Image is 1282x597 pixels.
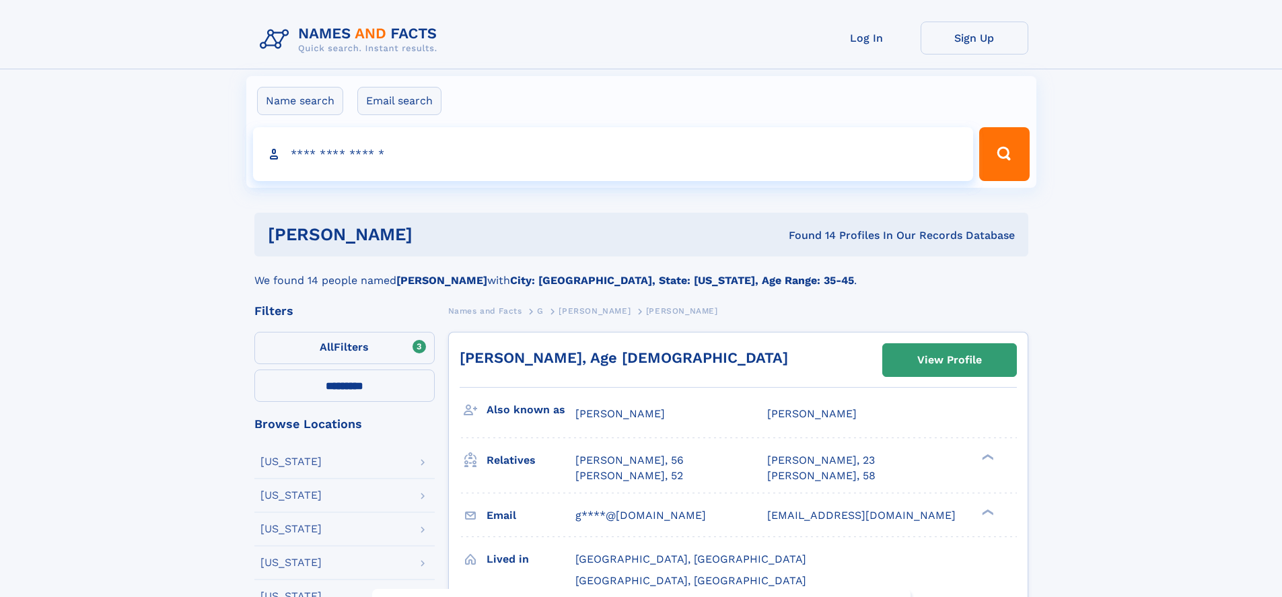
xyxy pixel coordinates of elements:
[575,453,684,468] a: [PERSON_NAME], 56
[260,557,322,568] div: [US_STATE]
[268,226,601,243] h1: [PERSON_NAME]
[575,553,806,565] span: [GEOGRAPHIC_DATA], [GEOGRAPHIC_DATA]
[600,228,1015,243] div: Found 14 Profiles In Our Records Database
[487,504,575,527] h3: Email
[254,256,1028,289] div: We found 14 people named with .
[575,468,683,483] a: [PERSON_NAME], 52
[260,490,322,501] div: [US_STATE]
[813,22,921,55] a: Log In
[575,407,665,420] span: [PERSON_NAME]
[921,22,1028,55] a: Sign Up
[575,574,806,587] span: [GEOGRAPHIC_DATA], [GEOGRAPHIC_DATA]
[979,127,1029,181] button: Search Button
[487,449,575,472] h3: Relatives
[357,87,441,115] label: Email search
[537,302,544,319] a: G
[254,22,448,58] img: Logo Names and Facts
[767,509,956,522] span: [EMAIL_ADDRESS][DOMAIN_NAME]
[917,345,982,376] div: View Profile
[254,332,435,364] label: Filters
[448,302,522,319] a: Names and Facts
[978,507,995,516] div: ❯
[257,87,343,115] label: Name search
[559,302,631,319] a: [PERSON_NAME]
[260,456,322,467] div: [US_STATE]
[883,344,1016,376] a: View Profile
[320,341,334,353] span: All
[487,548,575,571] h3: Lived in
[767,468,876,483] a: [PERSON_NAME], 58
[978,453,995,462] div: ❯
[487,398,575,421] h3: Also known as
[396,274,487,287] b: [PERSON_NAME]
[767,453,875,468] a: [PERSON_NAME], 23
[254,305,435,317] div: Filters
[767,407,857,420] span: [PERSON_NAME]
[510,274,854,287] b: City: [GEOGRAPHIC_DATA], State: [US_STATE], Age Range: 35-45
[537,306,544,316] span: G
[460,349,788,366] a: [PERSON_NAME], Age [DEMOGRAPHIC_DATA]
[253,127,974,181] input: search input
[559,306,631,316] span: [PERSON_NAME]
[260,524,322,534] div: [US_STATE]
[646,306,718,316] span: [PERSON_NAME]
[254,418,435,430] div: Browse Locations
